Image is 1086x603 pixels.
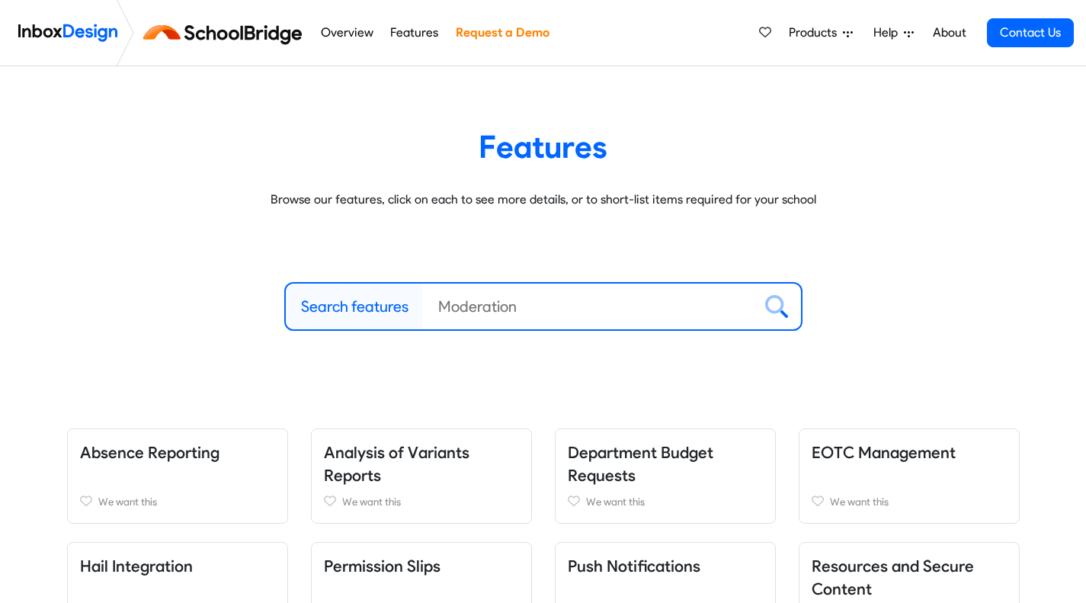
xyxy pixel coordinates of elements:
[324,556,440,576] a: Permission Slips
[451,18,553,48] a: Request a Demo
[787,428,1031,524] div: EOTC Management
[568,492,763,511] a: We want this
[812,492,1007,511] a: We want this
[342,496,401,508] span: We want this
[783,18,859,48] a: Products
[140,14,312,51] img: schoolbridge logo
[873,24,904,42] span: Help
[98,496,157,508] span: We want this
[812,556,974,598] a: Resources and Secure Content
[830,496,889,508] span: We want this
[316,18,377,48] a: Overview
[586,496,645,508] span: We want this
[324,492,519,511] a: We want this
[56,428,300,524] div: Absence Reporting
[543,428,787,524] div: Department Budget Requests
[301,295,408,318] label: Search features
[987,18,1074,47] a: Contact Us
[568,556,700,576] a: Push Notifications
[386,18,443,48] a: Features
[78,191,1008,209] p: Browse our features, click on each to see more details, or to short-list items required for your ...
[423,284,753,329] input: Moderation
[928,18,970,48] a: About
[568,443,713,485] a: Department Budget Requests
[80,443,219,462] a: Absence Reporting
[78,127,1008,166] heading: Features
[867,18,920,48] a: Help
[300,428,543,524] div: Analysis of Variants Reports
[789,24,843,42] span: Products
[324,443,469,485] a: Analysis of Variants Reports
[812,443,956,462] a: EOTC Management
[80,556,193,576] a: Hail Integration
[80,492,275,511] a: We want this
